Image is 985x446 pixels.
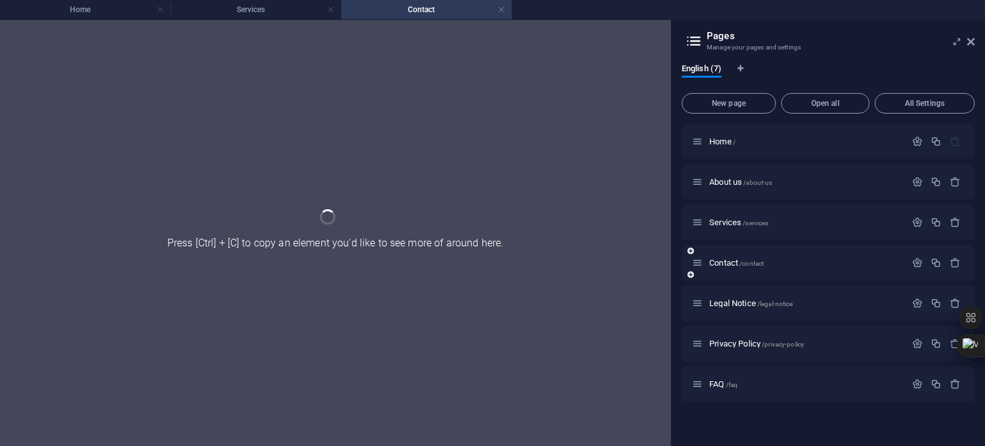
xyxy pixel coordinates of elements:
div: Settings [912,379,923,390]
div: About us/about-us [705,178,905,186]
span: Click to open page [709,177,772,187]
span: Click to open page [709,339,804,348]
span: New page [687,99,770,107]
span: /about-us [743,179,772,186]
button: Open all [781,93,870,114]
div: FAQ/faq [705,380,905,388]
span: /services [743,219,768,227]
div: Settings [912,338,923,349]
div: Remove [950,217,961,228]
div: Contact/contact [705,259,905,267]
span: Click to open page [709,298,793,308]
h3: Manage your pages and settings [707,42,949,53]
div: Duplicate [930,338,941,349]
div: Services/services [705,218,905,227]
div: Remove [950,338,961,349]
span: Click to open page [709,218,768,227]
div: Remove [950,176,961,187]
div: Duplicate [930,176,941,187]
h4: Contact [341,3,512,17]
span: All Settings [880,99,969,107]
h4: Services [171,3,341,17]
span: Click to open page [709,379,737,389]
span: /faq [726,381,738,388]
div: Remove [950,379,961,390]
div: Settings [912,217,923,228]
div: Settings [912,257,923,268]
span: /legal-notice [757,300,793,307]
span: Open all [787,99,864,107]
span: /privacy-policy [762,341,804,348]
div: Duplicate [930,257,941,268]
div: Legal Notice/legal-notice [705,299,905,307]
div: Remove [950,298,961,309]
span: Click to open page [709,137,736,146]
button: New page [682,93,776,114]
div: Home/ [705,137,905,146]
button: All Settings [875,93,975,114]
div: Duplicate [930,379,941,390]
span: English (7) [682,61,721,79]
div: Settings [912,298,923,309]
div: Language Tabs [682,64,975,88]
span: /contact [739,260,764,267]
div: Privacy Policy/privacy-policy [705,339,905,348]
div: Settings [912,136,923,147]
div: Duplicate [930,298,941,309]
span: Click to open page [709,258,764,268]
div: The startpage cannot be deleted [950,136,961,147]
div: Settings [912,176,923,187]
div: Remove [950,257,961,268]
div: Duplicate [930,136,941,147]
h2: Pages [707,30,975,42]
span: / [733,139,736,146]
div: Duplicate [930,217,941,228]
